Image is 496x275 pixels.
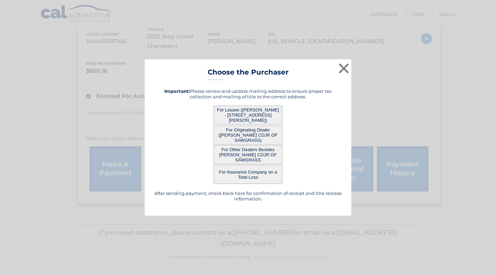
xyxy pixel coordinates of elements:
[208,68,289,80] h3: Choose the Purchaser
[214,106,282,125] button: For Lessee ([PERSON_NAME] - [STREET_ADDRESS][PERSON_NAME])
[164,88,190,94] strong: Important:
[153,190,343,202] h5: After sending payment, check back here for confirmation of receipt and title release information.
[214,165,282,184] button: For Insurance Company on a Total Loss
[153,88,343,99] h5: Please review and update mailing address to ensure proper tax collection and mailing of title to ...
[214,145,282,164] button: For Other Dealers Besides [PERSON_NAME] CDJR OF SAWGRASS
[337,61,351,75] button: ×
[214,126,282,145] button: For Originating Dealer ([PERSON_NAME] CDJR OF SAWGRASS)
